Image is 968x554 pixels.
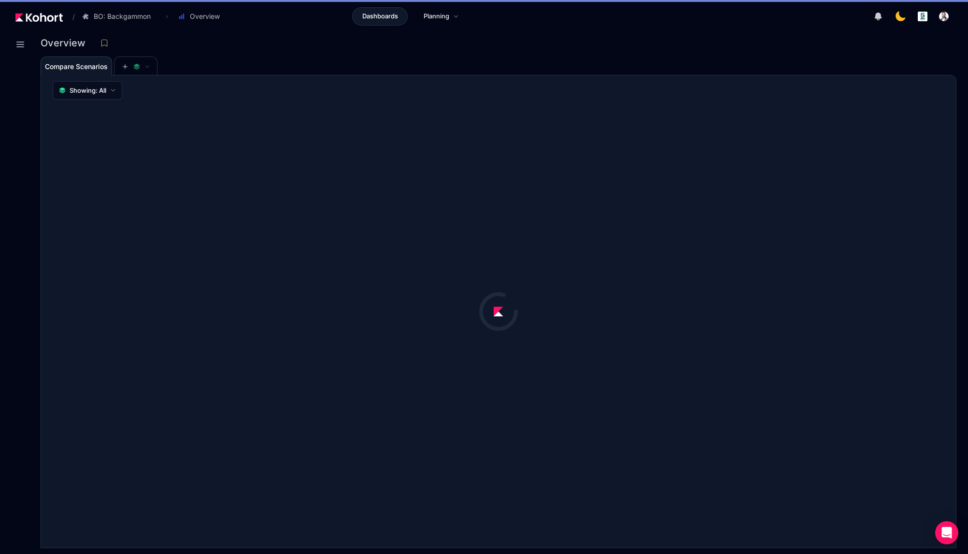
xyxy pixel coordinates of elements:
a: Planning [413,7,469,26]
div: Open Intercom Messenger [935,521,958,544]
img: logo_logo_images_1_20240607072359498299_20240828135028712857.jpeg [918,12,927,21]
h3: Overview [41,38,91,48]
span: › [164,13,170,20]
span: Dashboards [362,12,398,21]
button: BO: Backgammon [77,8,161,25]
span: Compare Scenarios [45,63,108,70]
span: Overview [190,12,220,21]
img: Kohort logo [15,13,63,22]
span: BO: Backgammon [94,12,151,21]
a: Dashboards [352,7,408,26]
button: Showing: All [53,81,122,99]
button: Overview [173,8,230,25]
span: Planning [424,12,449,21]
span: / [65,12,75,22]
span: Showing: All [70,85,106,95]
